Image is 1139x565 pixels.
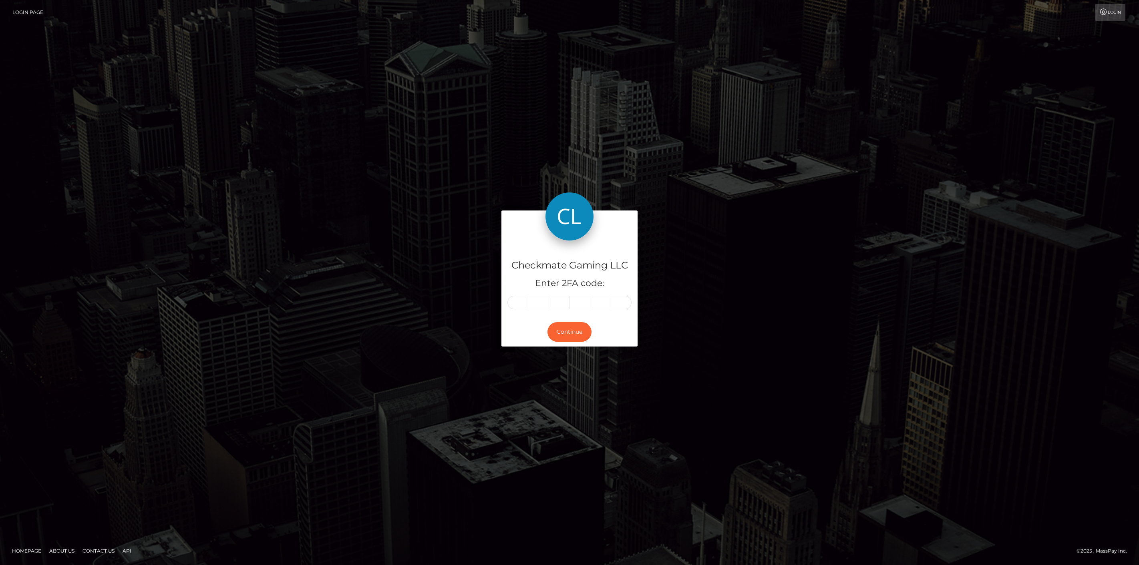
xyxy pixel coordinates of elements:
a: API [119,545,135,557]
img: Checkmate Gaming LLC [545,192,594,240]
h5: Enter 2FA code: [507,277,632,290]
a: About Us [46,545,78,557]
div: © 2025 , MassPay Inc. [1077,547,1133,555]
h4: Checkmate Gaming LLC [507,258,632,272]
a: Login [1095,4,1125,21]
a: Homepage [9,545,44,557]
a: Login Page [12,4,43,21]
a: Contact Us [79,545,118,557]
button: Continue [547,322,592,342]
